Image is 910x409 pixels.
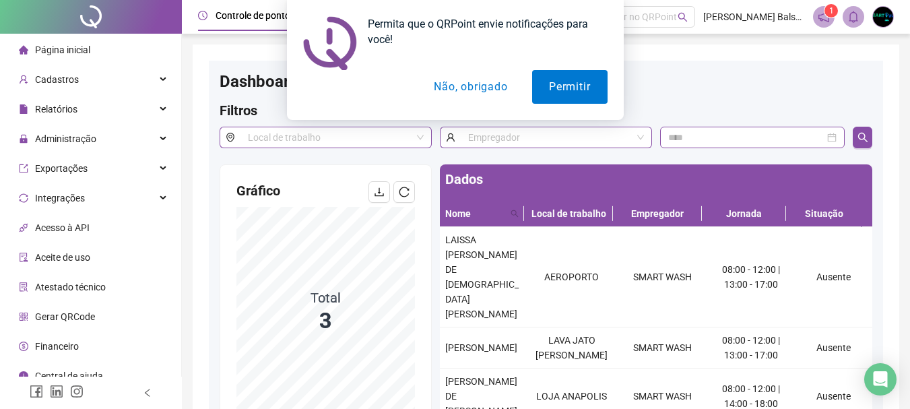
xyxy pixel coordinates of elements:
[526,327,617,369] td: LAVA JATO [PERSON_NAME]
[864,363,897,396] div: Open Intercom Messenger
[445,234,519,319] span: LAISSA [PERSON_NAME] DE [DEMOGRAPHIC_DATA][PERSON_NAME]
[702,201,786,227] th: Jornada
[35,252,90,263] span: Aceite de uso
[19,193,28,203] span: sync
[35,341,79,352] span: Financeiro
[35,163,88,174] span: Exportações
[399,187,410,197] span: reload
[445,171,483,187] span: Dados
[374,187,385,197] span: download
[50,385,63,398] span: linkedin
[35,282,106,292] span: Atestado técnico
[19,282,28,292] span: solution
[236,183,280,199] span: Gráfico
[19,312,28,321] span: qrcode
[303,16,357,70] img: notification icon
[511,210,519,218] span: search
[708,227,794,327] td: 08:00 - 12:00 | 13:00 - 17:00
[786,201,862,227] th: Situação
[445,342,517,353] span: [PERSON_NAME]
[617,227,708,327] td: SMART WASH
[526,227,617,327] td: AEROPORTO
[445,206,505,221] span: Nome
[19,371,28,381] span: info-circle
[417,70,524,104] button: Não, obrigado
[508,203,521,224] span: search
[794,227,872,327] td: Ausente
[35,193,85,203] span: Integrações
[19,253,28,262] span: audit
[143,388,152,398] span: left
[857,132,868,143] span: search
[220,127,240,148] span: environment
[617,327,708,369] td: SMART WASH
[613,201,702,227] th: Empregador
[19,134,28,144] span: lock
[357,16,608,47] div: Permita que o QRPoint envie notificações para você!
[19,223,28,232] span: api
[708,327,794,369] td: 08:00 - 12:00 | 13:00 - 17:00
[440,127,461,148] span: user
[70,385,84,398] span: instagram
[19,342,28,351] span: dollar
[35,311,95,322] span: Gerar QRCode
[35,133,96,144] span: Administração
[30,385,43,398] span: facebook
[532,70,607,104] button: Permitir
[794,327,872,369] td: Ausente
[524,201,613,227] th: Local de trabalho
[35,371,103,381] span: Central de ajuda
[19,164,28,173] span: export
[35,222,90,233] span: Acesso à API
